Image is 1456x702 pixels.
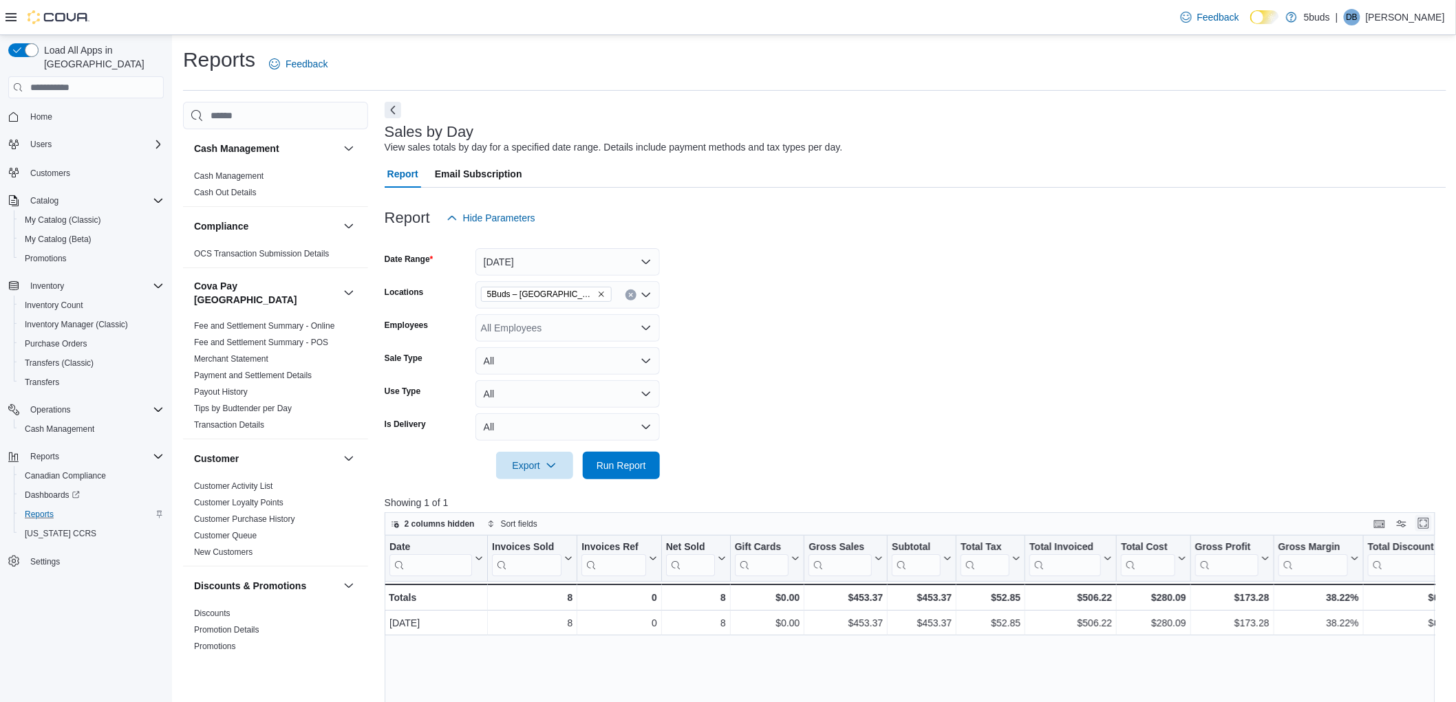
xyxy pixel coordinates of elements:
[194,248,330,259] span: OCS Transaction Submission Details
[387,160,418,188] span: Report
[25,509,54,520] span: Reports
[961,615,1020,631] div: $52.85
[1371,516,1388,532] button: Keyboard shortcuts
[1250,24,1251,25] span: Dark Mode
[183,168,368,206] div: Cash Management
[194,354,268,364] a: Merchant Statement
[14,466,169,485] button: Canadian Compliance
[892,589,952,606] div: $453.37
[1195,541,1270,576] button: Gross Profit
[19,506,164,523] span: Reports
[641,289,652,300] button: Open list of options
[194,142,279,155] h3: Cash Management
[19,506,59,523] a: Reports
[194,419,264,430] span: Transaction Details
[25,319,128,330] span: Inventory Manager (Classic)
[1029,541,1101,554] div: Total Invoiced
[194,279,338,307] button: Cova Pay [GEOGRAPHIC_DATA]
[735,615,800,631] div: $0.00
[194,420,264,430] a: Transaction Details
[194,641,236,651] a: Promotions
[25,358,94,369] span: Transfers (Classic)
[14,373,169,392] button: Transfers
[14,230,169,249] button: My Catalog (Beta)
[492,541,572,576] button: Invoices Sold
[30,111,52,122] span: Home
[341,450,357,467] button: Customer
[1121,541,1186,576] button: Total Cost
[504,452,565,479] span: Export
[665,541,714,554] div: Net Sold
[19,336,93,352] a: Purchase Orders
[1415,515,1432,531] button: Enter fullscreen
[19,231,164,248] span: My Catalog (Beta)
[194,608,231,619] span: Discounts
[961,589,1020,606] div: $52.85
[25,108,164,125] span: Home
[194,641,236,652] span: Promotions
[385,353,422,364] label: Sale Type
[892,541,941,554] div: Subtotal
[14,315,169,334] button: Inventory Manager (Classic)
[194,404,292,413] a: Tips by Budtender per Day
[25,165,76,182] a: Customers
[1278,541,1358,576] button: Gross Margin
[25,300,83,311] span: Inventory Count
[892,615,952,631] div: $453.37
[482,516,543,532] button: Sort fields
[25,377,59,388] span: Transfers
[665,589,725,606] div: 8
[581,589,656,606] div: 0
[389,541,472,576] div: Date
[14,505,169,524] button: Reports
[25,234,92,245] span: My Catalog (Beta)
[30,168,70,179] span: Customers
[194,530,257,541] span: Customer Queue
[665,541,714,576] div: Net Sold
[389,615,483,631] div: [DATE]
[14,334,169,353] button: Purchase Orders
[194,531,257,540] a: Customer Queue
[1121,589,1186,606] div: $280.09
[264,50,333,78] a: Feedback
[14,353,169,373] button: Transfers (Classic)
[194,219,248,233] h3: Compliance
[3,107,169,127] button: Home
[1029,615,1112,631] div: $506.22
[583,452,660,479] button: Run Report
[1278,615,1359,631] div: 38.22%
[475,347,660,375] button: All
[19,468,111,484] a: Canadian Compliance
[734,589,800,606] div: $0.00
[581,615,656,631] div: 0
[492,615,572,631] div: 8
[183,318,368,439] div: Cova Pay [GEOGRAPHIC_DATA]
[25,553,65,570] a: Settings
[25,338,87,349] span: Purchase Orders
[19,421,164,437] span: Cash Management
[25,448,164,465] span: Reports
[1347,9,1358,25] span: DB
[39,43,164,71] span: Load All Apps in [GEOGRAPHIC_DATA]
[385,386,420,397] label: Use Type
[581,541,656,576] button: Invoices Ref
[194,498,283,507] a: Customer Loyalty Points
[14,249,169,268] button: Promotions
[25,215,101,226] span: My Catalog (Classic)
[25,402,76,418] button: Operations
[492,589,572,606] div: 8
[1121,541,1175,576] div: Total Cost
[441,204,541,232] button: Hide Parameters
[463,211,535,225] span: Hide Parameters
[385,102,401,118] button: Next
[809,615,883,631] div: $453.37
[194,386,248,397] span: Payout History
[1029,541,1101,576] div: Total Invoiced
[28,10,89,24] img: Cova
[19,297,89,314] a: Inventory Count
[14,210,169,230] button: My Catalog (Classic)
[194,338,328,347] a: Fee and Settlement Summary - POS
[492,541,561,554] div: Invoices Sold
[1250,10,1279,25] input: Dark Mode
[1304,9,1330,25] p: 5buds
